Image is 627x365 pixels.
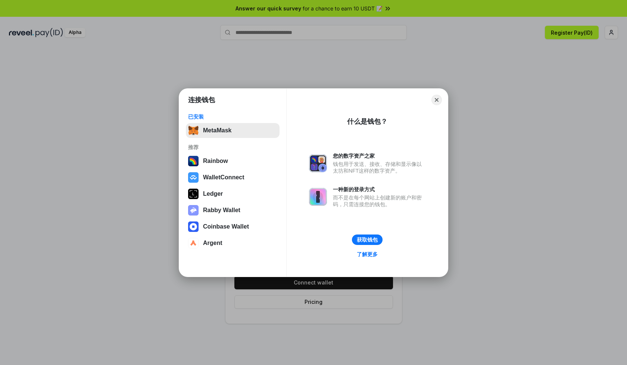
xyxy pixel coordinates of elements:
[203,158,228,164] div: Rainbow
[188,238,199,248] img: svg+xml,%3Csvg%20width%3D%2228%22%20height%3D%2228%22%20viewBox%3D%220%200%2028%2028%22%20fill%3D...
[188,125,199,136] img: svg+xml,%3Csvg%20fill%3D%22none%22%20height%3D%2233%22%20viewBox%3D%220%200%2035%2033%22%20width%...
[186,203,280,218] button: Rabby Wallet
[186,154,280,169] button: Rainbow
[188,205,199,215] img: svg+xml,%3Csvg%20xmlns%3D%22http%3A%2F%2Fwww.w3.org%2F2000%2Fsvg%22%20fill%3D%22none%22%20viewBox...
[333,161,425,174] div: 钱包用于发送、接收、存储和显示像以太坊和NFT这样的数字资产。
[203,174,244,181] div: WalletConnect
[333,186,425,193] div: 一种新的登录方式
[186,236,280,251] button: Argent
[352,235,383,245] button: 获取钱包
[203,240,222,246] div: Argent
[352,249,382,259] a: 了解更多
[309,154,327,172] img: svg+xml,%3Csvg%20xmlns%3D%22http%3A%2F%2Fwww.w3.org%2F2000%2Fsvg%22%20fill%3D%22none%22%20viewBox...
[188,95,215,104] h1: 连接钱包
[347,117,387,126] div: 什么是钱包？
[203,127,231,134] div: MetaMask
[186,186,280,201] button: Ledger
[357,251,378,258] div: 了解更多
[431,95,442,105] button: Close
[333,194,425,208] div: 而不是在每个网站上创建新的账户和密码，只需连接您的钱包。
[188,144,277,151] div: 推荐
[188,221,199,232] img: svg+xml,%3Csvg%20width%3D%2228%22%20height%3D%2228%22%20viewBox%3D%220%200%2028%2028%22%20fill%3D...
[186,170,280,185] button: WalletConnect
[309,188,327,206] img: svg+xml,%3Csvg%20xmlns%3D%22http%3A%2F%2Fwww.w3.org%2F2000%2Fsvg%22%20fill%3D%22none%22%20viewBox...
[188,189,199,199] img: svg+xml,%3Csvg%20xmlns%3D%22http%3A%2F%2Fwww.w3.org%2F2000%2Fsvg%22%20width%3D%2228%22%20height%3...
[357,236,378,243] div: 获取钱包
[203,191,223,197] div: Ledger
[333,152,425,159] div: 您的数字资产之家
[188,172,199,183] img: svg+xml,%3Csvg%20width%3D%2228%22%20height%3D%2228%22%20viewBox%3D%220%200%2028%2028%22%20fill%3D...
[186,219,280,234] button: Coinbase Wallet
[188,113,277,120] div: 已安装
[203,207,240,214] div: Rabby Wallet
[188,156,199,166] img: svg+xml,%3Csvg%20width%3D%22120%22%20height%3D%22120%22%20viewBox%3D%220%200%20120%20120%22%20fil...
[203,223,249,230] div: Coinbase Wallet
[186,123,280,138] button: MetaMask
